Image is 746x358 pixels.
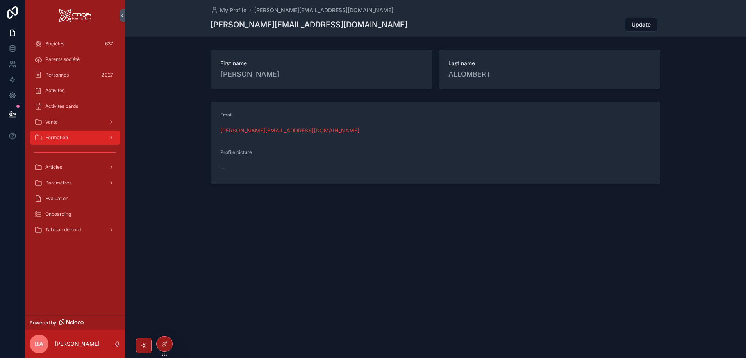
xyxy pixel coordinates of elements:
span: Paramètres [45,180,71,186]
span: Personnes [45,72,69,78]
span: Vente [45,119,58,125]
span: Evaluation [45,195,68,202]
a: Sociétés637 [30,37,120,51]
span: Last name [448,59,651,67]
div: 637 [103,39,116,48]
a: Tableau de bord [30,223,120,237]
p: [PERSON_NAME] [55,340,100,348]
a: Activités cards [30,99,120,113]
span: First name [220,59,423,67]
button: Update [625,18,657,32]
a: Vente [30,115,120,129]
span: Powered by [30,320,56,326]
span: Activités [45,88,64,94]
a: Activités [30,84,120,98]
span: BA [35,339,43,349]
span: Email [220,112,232,118]
span: Onboarding [45,211,71,217]
a: Powered by [25,315,125,330]
a: [PERSON_NAME][EMAIL_ADDRESS][DOMAIN_NAME] [254,6,393,14]
span: Sociétés [45,41,64,47]
span: Tableau de bord [45,227,81,233]
a: Parents société [30,52,120,66]
a: [PERSON_NAME][EMAIL_ADDRESS][DOMAIN_NAME] [220,127,359,134]
span: Formation [45,134,68,141]
a: Formation [30,131,120,145]
span: [PERSON_NAME] [220,69,423,80]
span: Update [632,21,651,29]
span: Articles [45,164,62,170]
a: Articles [30,160,120,174]
span: -- [220,164,225,172]
img: App logo [59,9,91,22]
a: Paramètres [30,176,120,190]
a: My Profile [211,6,246,14]
a: Onboarding [30,207,120,221]
a: Evaluation [30,192,120,206]
div: scrollable content [25,31,125,247]
span: My Profile [220,6,246,14]
span: Parents société [45,56,80,63]
h1: [PERSON_NAME][EMAIL_ADDRESS][DOMAIN_NAME] [211,19,407,30]
span: Activités cards [45,103,78,109]
span: Profile picture [220,149,252,155]
span: ALLOMBERT [448,69,651,80]
div: 2 027 [99,70,116,80]
a: Personnes2 027 [30,68,120,82]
